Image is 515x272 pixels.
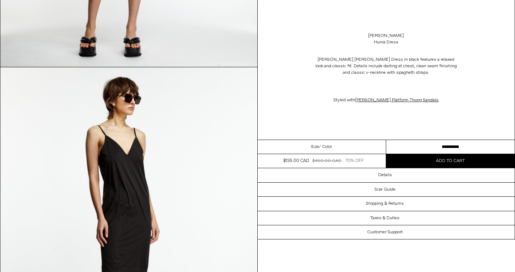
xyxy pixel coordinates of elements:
[311,144,319,150] span: Size
[375,187,396,192] h3: Size Guide
[283,158,309,164] div: $135.00 CAD
[345,158,364,164] div: 70% OFF
[313,158,341,164] div: $450.00 CAD
[355,97,438,103] a: [PERSON_NAME] Platform Thong Sandals
[374,39,398,46] div: Hunia Dress
[319,144,332,150] span: / Color
[333,97,438,103] span: Styled with
[366,201,404,206] h3: Shipping & Returns
[378,173,392,178] h3: Details
[370,216,400,221] h3: Taxes & Duties
[368,33,404,39] a: [PERSON_NAME]
[386,154,515,168] button: Add to cart
[436,158,465,164] span: Add to cart
[367,230,403,235] h3: Customer Support
[315,57,457,76] span: [PERSON_NAME] [PERSON_NAME] Dress in black features a relaxed look and classic fit. Details inclu...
